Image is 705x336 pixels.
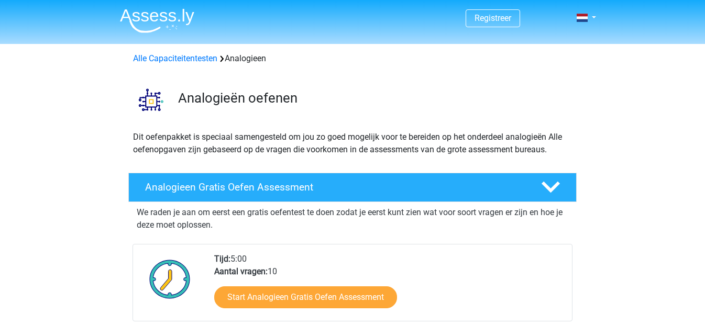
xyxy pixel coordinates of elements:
[145,181,524,193] h4: Analogieen Gratis Oefen Assessment
[133,131,572,156] p: Dit oefenpakket is speciaal samengesteld om jou zo goed mogelijk voor te bereiden op het onderdee...
[206,253,571,321] div: 5:00 10
[129,77,173,122] img: analogieen
[475,13,511,23] a: Registreer
[133,53,217,63] a: Alle Capaciteitentesten
[178,90,568,106] h3: Analogieën oefenen
[120,8,194,33] img: Assessly
[129,52,576,65] div: Analogieen
[124,173,581,202] a: Analogieen Gratis Oefen Assessment
[144,253,196,305] img: Klok
[137,206,568,231] p: We raden je aan om eerst een gratis oefentest te doen zodat je eerst kunt zien wat voor soort vra...
[214,254,230,264] b: Tijd:
[214,286,397,308] a: Start Analogieen Gratis Oefen Assessment
[214,266,268,276] b: Aantal vragen:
